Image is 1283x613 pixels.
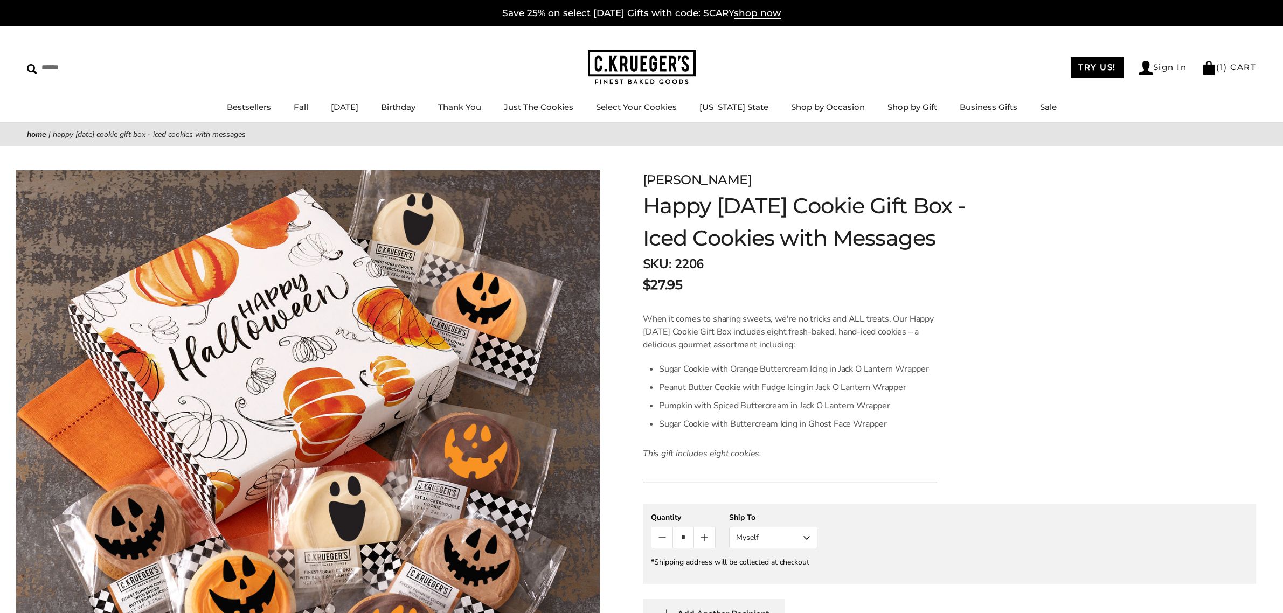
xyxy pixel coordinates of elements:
a: (1) CART [1202,62,1256,72]
input: Quantity [672,527,693,548]
a: TRY US! [1071,57,1124,78]
button: Count minus [651,527,672,548]
span: 1 [1220,62,1224,72]
a: Thank You [438,102,481,112]
img: Bag [1202,61,1216,75]
div: Quantity [651,512,716,523]
span: $27.95 [643,275,682,295]
img: Search [27,64,37,74]
a: Sign In [1139,61,1187,75]
li: Pumpkin with Spiced Buttercream in Jack O Lantern Wrapper [659,396,938,415]
a: Birthday [381,102,415,112]
button: Myself [729,527,817,548]
em: This gift includes eight cookies. [643,448,761,459]
li: Peanut Butter Cookie with Fudge Icing in Jack O Lantern Wrapper [659,378,938,396]
div: *Shipping address will be collected at checkout [651,557,1248,567]
img: C.KRUEGER'S [588,50,696,85]
a: [DATE] [331,102,358,112]
a: Save 25% on select [DATE] Gifts with code: SCARYshop now [502,8,781,19]
a: Shop by Gift [887,102,937,112]
li: Sugar Cookie with Buttercream Icing in Ghost Face Wrapper [659,415,938,433]
input: Search [27,59,155,76]
div: Ship To [729,512,817,523]
p: When it comes to sharing sweets, we're no tricks and ALL treats. Our Happy [DATE] Cookie Gift Box... [643,312,938,351]
span: | [48,129,51,140]
span: 2206 [675,255,704,273]
a: Business Gifts [960,102,1017,112]
a: Just The Cookies [504,102,573,112]
button: Count plus [694,527,715,548]
h1: Happy [DATE] Cookie Gift Box - Iced Cookies with Messages [643,190,987,254]
a: Sale [1040,102,1057,112]
span: shop now [734,8,781,19]
a: Bestsellers [227,102,271,112]
span: Happy [DATE] Cookie Gift Box - Iced Cookies with Messages [53,129,246,140]
strong: SKU: [643,255,671,273]
a: Shop by Occasion [791,102,865,112]
li: Sugar Cookie with Orange Buttercream Icing in Jack O Lantern Wrapper [659,360,938,378]
img: Account [1139,61,1153,75]
div: [PERSON_NAME] [643,170,987,190]
a: [US_STATE] State [699,102,768,112]
a: Select Your Cookies [596,102,677,112]
a: Fall [294,102,308,112]
gfm-form: New recipient [643,504,1256,584]
nav: breadcrumbs [27,128,1256,141]
a: Home [27,129,46,140]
